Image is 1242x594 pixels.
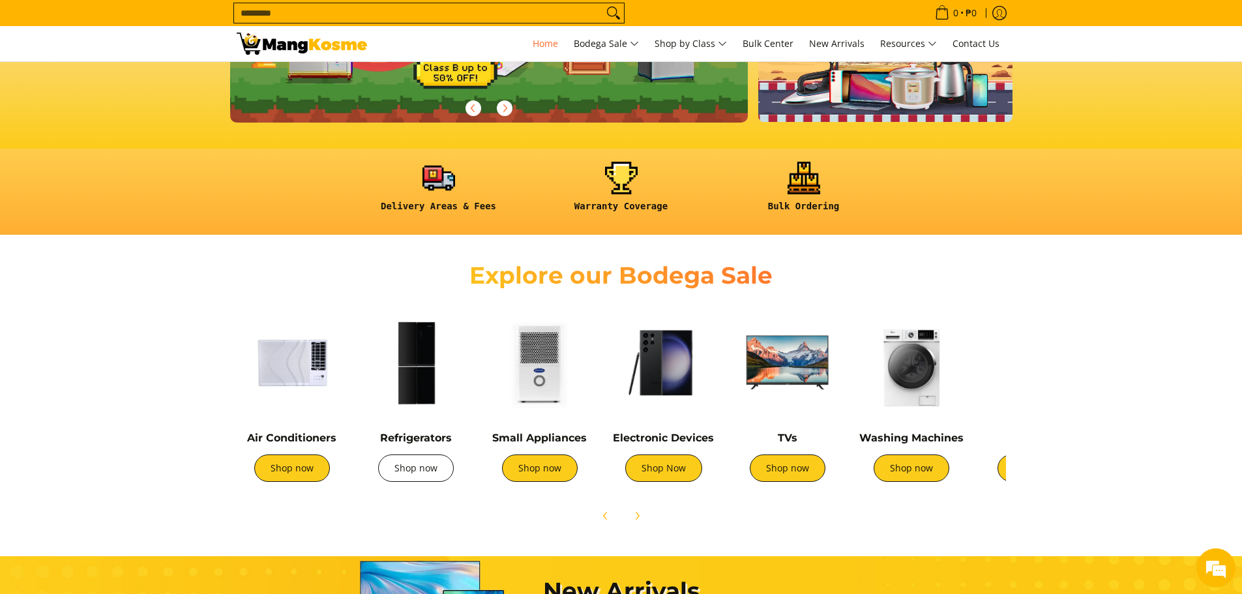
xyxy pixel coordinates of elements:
button: Previous [591,501,620,530]
span: Home [533,37,558,50]
img: Electronic Devices [608,307,719,418]
a: Bodega Sale [567,26,645,61]
img: Refrigerators [361,307,471,418]
img: TVs [732,307,843,418]
span: ₱0 [964,8,979,18]
button: Next [490,94,519,123]
span: Bodega Sale [574,36,639,52]
span: Resources [880,36,937,52]
a: TVs [778,432,797,444]
a: Air Conditioners [247,432,336,444]
a: Small Appliances [492,432,587,444]
span: New Arrivals [809,37,865,50]
a: <h6><strong>Warranty Coverage</strong></h6> [537,162,706,222]
a: Contact Us [946,26,1006,61]
a: <h6><strong>Delivery Areas & Fees</strong></h6> [354,162,524,222]
span: 0 [951,8,960,18]
a: <h6><strong>Bulk Ordering</strong></h6> [719,162,889,222]
img: Cookers [980,307,1091,418]
img: Mang Kosme: Your Home Appliances Warehouse Sale Partner! [237,33,367,55]
a: Shop now [874,454,949,482]
a: New Arrivals [803,26,871,61]
button: Search [603,3,624,23]
span: Bulk Center [743,37,793,50]
a: Resources [874,26,943,61]
nav: Main Menu [380,26,1006,61]
a: Home [526,26,565,61]
a: Shop now [750,454,825,482]
img: Small Appliances [484,307,595,418]
a: Shop Now [625,454,702,482]
a: Bulk Center [736,26,800,61]
span: Shop by Class [655,36,727,52]
button: Next [623,501,651,530]
span: Contact Us [953,37,999,50]
a: Shop now [378,454,454,482]
button: Previous [459,94,488,123]
a: Washing Machines [859,432,964,444]
img: Air Conditioners [237,307,347,418]
img: Washing Machines [856,307,967,418]
a: Refrigerators [380,432,452,444]
h2: Explore our Bodega Sale [432,261,810,290]
a: Shop now [998,454,1073,482]
a: Electronic Devices [613,432,714,444]
a: Shop now [502,454,578,482]
span: • [931,6,981,20]
a: Shop now [254,454,330,482]
a: Shop by Class [648,26,733,61]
